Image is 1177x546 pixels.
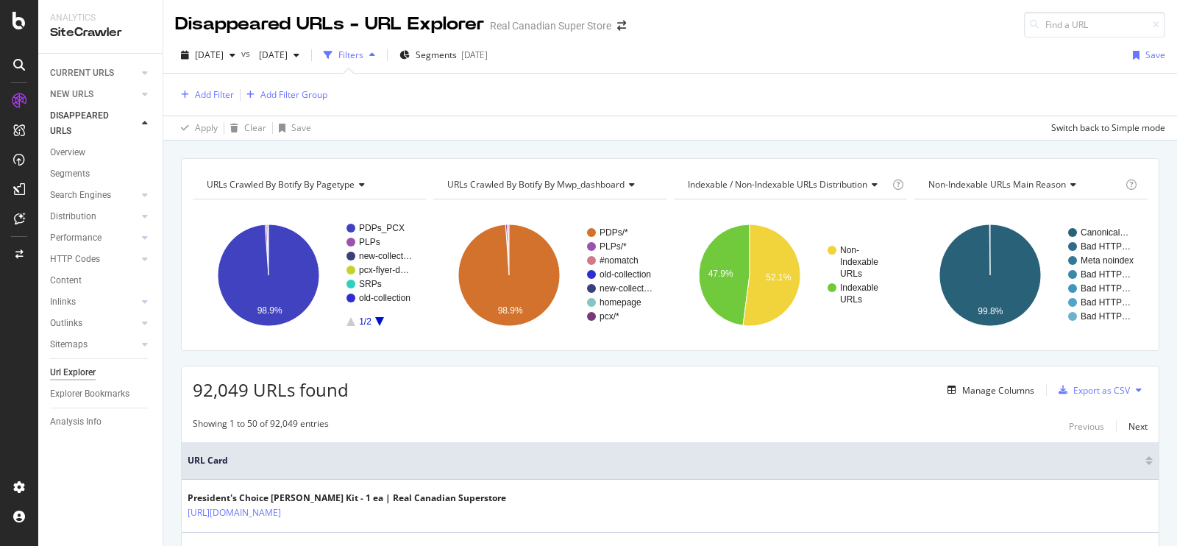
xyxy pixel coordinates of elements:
[50,365,96,380] div: Url Explorer
[224,116,266,140] button: Clear
[175,43,241,67] button: [DATE]
[175,86,234,104] button: Add Filter
[600,297,641,308] text: homepage
[688,178,867,191] span: Indexable / Non-Indexable URLs distribution
[1024,12,1165,38] input: Find a URL
[1073,384,1130,397] div: Export as CSV
[942,381,1034,399] button: Manage Columns
[1051,121,1165,134] div: Switch back to Simple mode
[359,316,371,327] text: 1/2
[50,316,82,331] div: Outlinks
[50,273,152,288] a: Content
[291,121,311,134] div: Save
[1081,311,1131,322] text: Bad HTTP…
[600,269,651,280] text: old-collection
[928,178,1066,191] span: Non-Indexable URLs Main Reason
[50,386,129,402] div: Explorer Bookmarks
[416,49,457,61] span: Segments
[50,166,90,182] div: Segments
[193,211,423,339] div: A chart.
[1128,417,1148,435] button: Next
[50,273,82,288] div: Content
[600,241,627,252] text: PLPs/*
[50,316,138,331] a: Outlinks
[674,211,904,339] svg: A chart.
[253,49,288,61] span: 2025 Sep. 13th
[50,108,124,139] div: DISAPPEARED URLS
[600,227,628,238] text: PDPs/*
[188,506,281,520] a: [URL][DOMAIN_NAME]
[204,173,413,196] h4: URLs Crawled By Botify By pagetype
[50,294,138,310] a: Inlinks
[50,294,76,310] div: Inlinks
[50,145,85,160] div: Overview
[50,230,138,246] a: Performance
[195,88,234,101] div: Add Filter
[1145,49,1165,61] div: Save
[50,386,152,402] a: Explorer Bookmarks
[193,417,329,435] div: Showing 1 to 50 of 92,049 entries
[50,209,96,224] div: Distribution
[840,257,878,267] text: Indexable
[50,65,138,81] a: CURRENT URLS
[50,145,152,160] a: Overview
[600,283,652,294] text: new-collect…
[914,211,1145,339] svg: A chart.
[195,49,224,61] span: 2025 Sep. 27th
[241,47,253,60] span: vs
[433,211,664,339] svg: A chart.
[840,294,862,305] text: URLs
[447,178,625,191] span: URLs Crawled By Botify By mwp_dashboard
[50,188,138,203] a: Search Engines
[50,252,100,267] div: HTTP Codes
[978,306,1003,316] text: 99.8%
[925,173,1123,196] h4: Non-Indexable URLs Main Reason
[498,305,523,316] text: 98.9%
[50,166,152,182] a: Segments
[1081,269,1131,280] text: Bad HTTP…
[50,209,138,224] a: Distribution
[840,283,878,293] text: Indexable
[359,293,410,303] text: old-collection
[188,454,1142,467] span: URL Card
[394,43,494,67] button: Segments[DATE]
[1127,496,1162,531] iframe: Intercom live chat
[175,12,484,37] div: Disappeared URLs - URL Explorer
[50,230,102,246] div: Performance
[193,377,349,402] span: 92,049 URLs found
[175,116,218,140] button: Apply
[253,43,305,67] button: [DATE]
[50,337,88,352] div: Sitemaps
[273,116,311,140] button: Save
[444,173,653,196] h4: URLs Crawled By Botify By mwp_dashboard
[1081,283,1131,294] text: Bad HTTP…
[50,188,111,203] div: Search Engines
[195,121,218,134] div: Apply
[338,49,363,61] div: Filters
[1045,116,1165,140] button: Switch back to Simple mode
[490,18,611,33] div: Real Canadian Super Store
[50,12,151,24] div: Analytics
[685,173,889,196] h4: Indexable / Non-Indexable URLs Distribution
[962,384,1034,397] div: Manage Columns
[359,279,382,289] text: SRPs
[840,245,859,255] text: Non-
[1069,420,1104,433] div: Previous
[1053,378,1130,402] button: Export as CSV
[241,86,327,104] button: Add Filter Group
[50,414,152,430] a: Analysis Info
[50,108,138,139] a: DISAPPEARED URLS
[1069,417,1104,435] button: Previous
[461,49,488,61] div: [DATE]
[1081,297,1131,308] text: Bad HTTP…
[50,252,138,267] a: HTTP Codes
[1081,255,1134,266] text: Meta noindex
[244,121,266,134] div: Clear
[188,492,506,505] div: President's Choice [PERSON_NAME] Kit - 1 ea | Real Canadian Superstore
[50,87,138,102] a: NEW URLS
[318,43,381,67] button: Filters
[600,255,639,266] text: #nomatch
[617,21,626,31] div: arrow-right-arrow-left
